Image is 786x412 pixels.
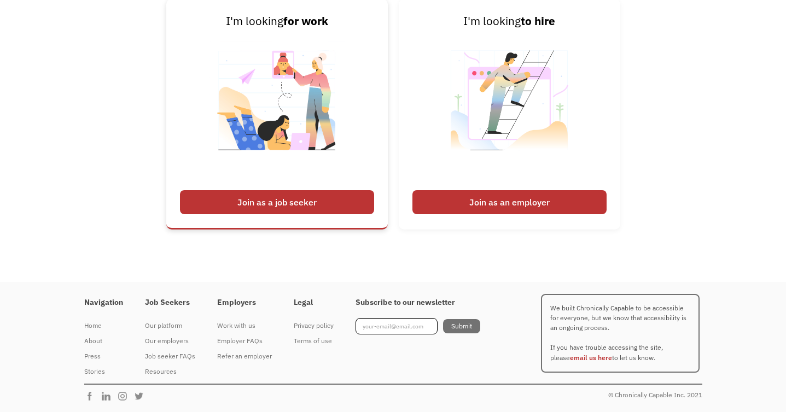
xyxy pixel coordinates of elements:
[84,350,123,363] div: Press
[608,389,702,402] div: © Chronically Capable Inc. 2021
[217,350,272,363] div: Refer an employer
[356,298,480,308] h4: Subscribe to our newsletter
[217,298,272,308] h4: Employers
[145,334,195,348] div: Our employers
[145,333,195,349] a: Our employers
[145,298,195,308] h4: Job Seekers
[217,319,272,332] div: Work with us
[84,349,123,364] a: Press
[217,333,272,349] a: Employer FAQs
[84,334,123,348] div: About
[133,391,150,402] img: Chronically Capable Twitter Page
[570,354,612,362] a: email us here
[356,318,438,334] input: your-email@email.com
[145,319,195,332] div: Our platform
[356,318,480,334] form: Footer Newsletter
[117,391,133,402] img: Chronically Capable Instagram Page
[145,318,195,333] a: Our platform
[84,319,123,332] div: Home
[294,298,334,308] h4: Legal
[145,365,195,378] div: Resources
[294,334,334,348] div: Terms of use
[145,349,195,364] a: Job seeker FAQs
[84,298,123,308] h4: Navigation
[412,13,607,30] div: I'm looking
[521,14,555,28] strong: to hire
[412,190,607,214] div: Join as an employer
[217,349,272,364] a: Refer an employer
[217,318,272,333] a: Work with us
[283,14,328,28] strong: for work
[180,13,374,30] div: I'm looking
[180,190,374,214] div: Join as a job seeker
[294,318,334,333] a: Privacy policy
[294,333,334,349] a: Terms of use
[84,391,101,402] img: Chronically Capable Facebook Page
[101,391,117,402] img: Chronically Capable Linkedin Page
[84,333,123,349] a: About
[443,319,480,333] input: Submit
[209,30,345,185] img: Chronically Capable Personalized Job Matching
[217,334,272,348] div: Employer FAQs
[145,364,195,379] a: Resources
[294,319,334,332] div: Privacy policy
[84,364,123,379] a: Stories
[84,318,123,333] a: Home
[145,350,195,363] div: Job seeker FAQs
[84,365,123,378] div: Stories
[541,294,700,373] p: We built Chronically Capable to be accessible for everyone, but we know that accessibility is an ...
